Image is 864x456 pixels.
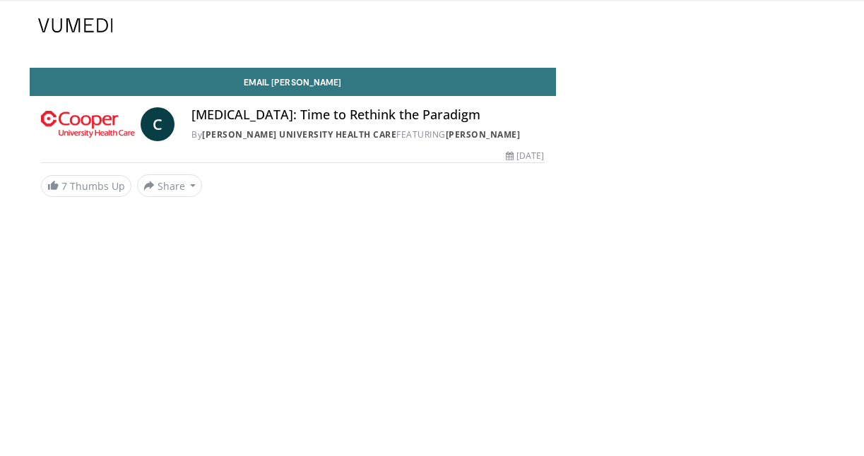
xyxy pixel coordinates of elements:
a: Email [PERSON_NAME] [30,68,556,96]
a: [PERSON_NAME] [446,128,521,140]
span: 7 [61,179,67,193]
div: [DATE] [506,150,544,162]
button: Share [137,174,203,197]
h4: [MEDICAL_DATA]: Time to Rethink the Paradigm [191,107,544,123]
img: Cooper University Health Care [41,107,136,141]
div: By FEATURING [191,128,544,141]
img: VuMedi Logo [38,18,113,32]
a: 7 Thumbs Up [41,175,131,197]
a: [PERSON_NAME] University Health Care [202,128,396,140]
a: C [141,107,174,141]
